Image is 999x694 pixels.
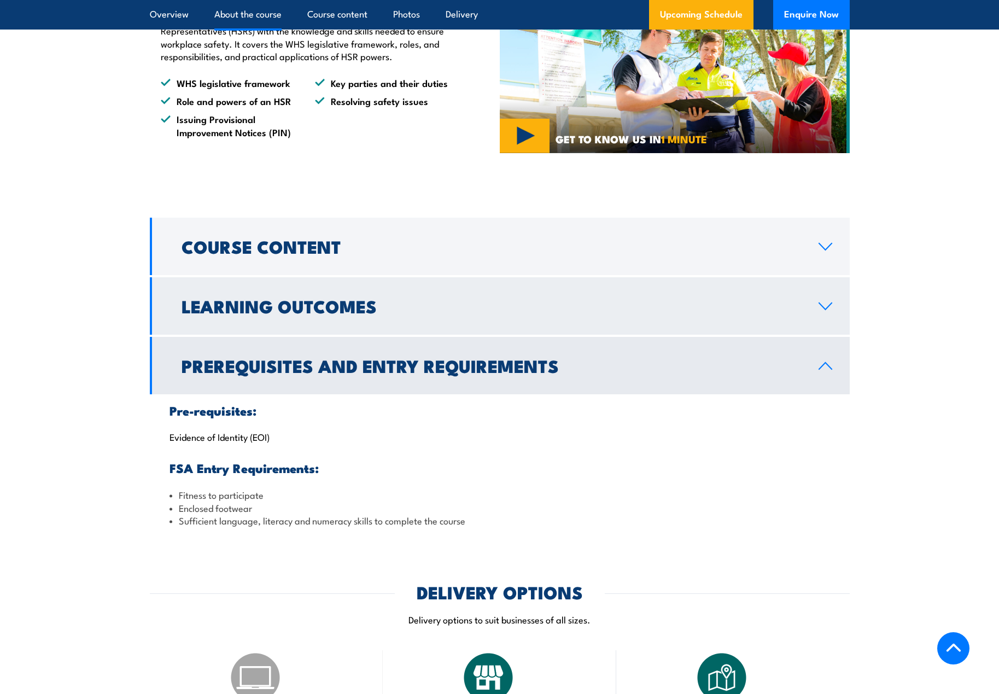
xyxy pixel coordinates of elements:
[170,462,830,474] h3: FSA Entry Requirements:
[170,404,830,417] h3: Pre-requisites:
[170,488,830,501] li: Fitness to participate
[150,337,850,394] a: Prerequisites and Entry Requirements
[417,584,583,599] h2: DELIVERY OPTIONS
[170,501,830,514] li: Enclosed footwear
[150,277,850,335] a: Learning Outcomes
[161,77,295,89] li: WHS legislative framework
[161,11,449,63] p: This Tasmania-specific course equips Health and Safety Representatives (HSRs) with the knowledge ...
[161,95,295,107] li: Role and powers of an HSR
[315,95,449,107] li: Resolving safety issues
[182,238,801,254] h2: Course Content
[150,218,850,275] a: Course Content
[182,298,801,313] h2: Learning Outcomes
[315,77,449,89] li: Key parties and their duties
[170,431,830,442] p: Evidence of Identity (EOI)
[661,131,707,147] strong: 1 MINUTE
[161,113,295,138] li: Issuing Provisional Improvement Notices (PIN)
[556,134,707,144] span: GET TO KNOW US IN
[150,613,850,626] p: Delivery options to suit businesses of all sizes.
[182,358,801,373] h2: Prerequisites and Entry Requirements
[170,514,830,527] li: Sufficient language, literacy and numeracy skills to complete the course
